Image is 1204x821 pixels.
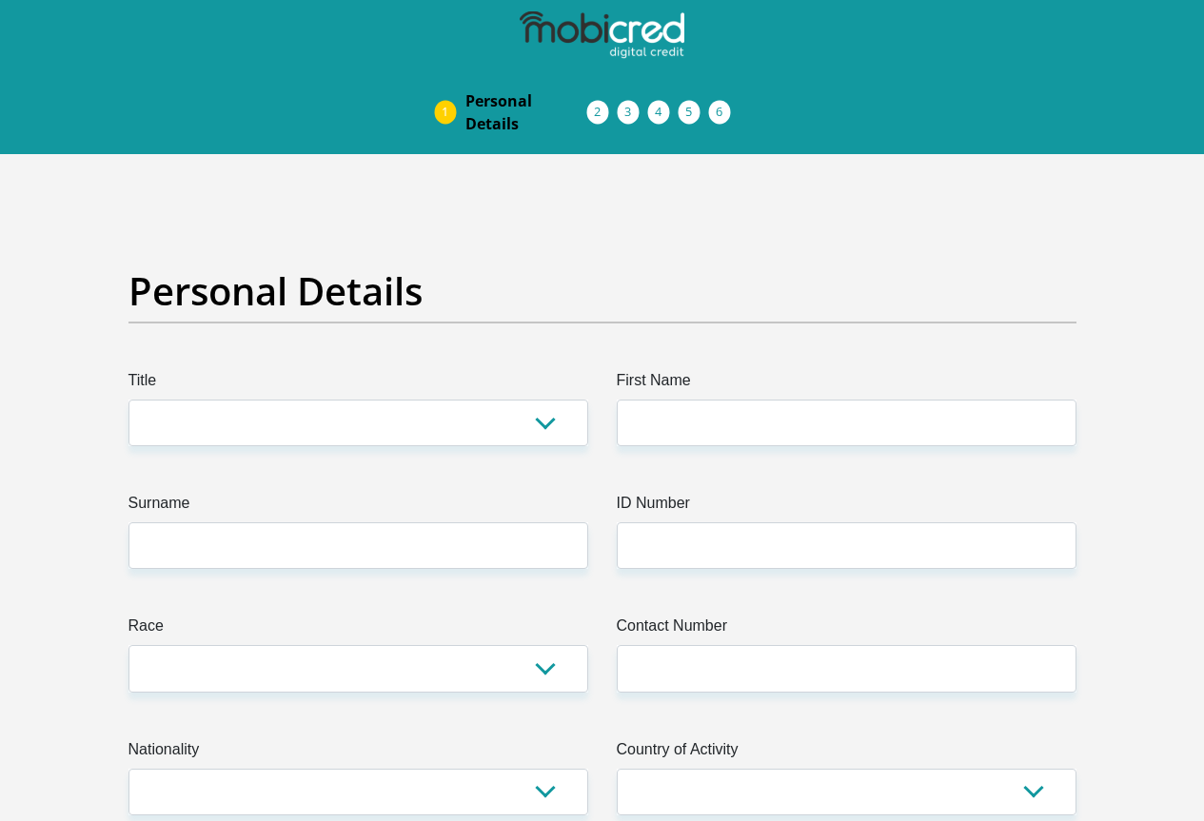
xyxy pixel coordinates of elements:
[128,369,588,400] label: Title
[128,522,588,569] input: Surname
[128,738,588,769] label: Nationality
[617,400,1076,446] input: First Name
[520,11,683,59] img: mobicred logo
[617,522,1076,569] input: ID Number
[617,615,1076,645] label: Contact Number
[128,492,588,522] label: Surname
[617,492,1076,522] label: ID Number
[450,82,602,143] a: PersonalDetails
[617,645,1076,692] input: Contact Number
[128,268,1076,314] h2: Personal Details
[465,89,587,135] span: Personal Details
[128,615,588,645] label: Race
[617,369,1076,400] label: First Name
[617,738,1076,769] label: Country of Activity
